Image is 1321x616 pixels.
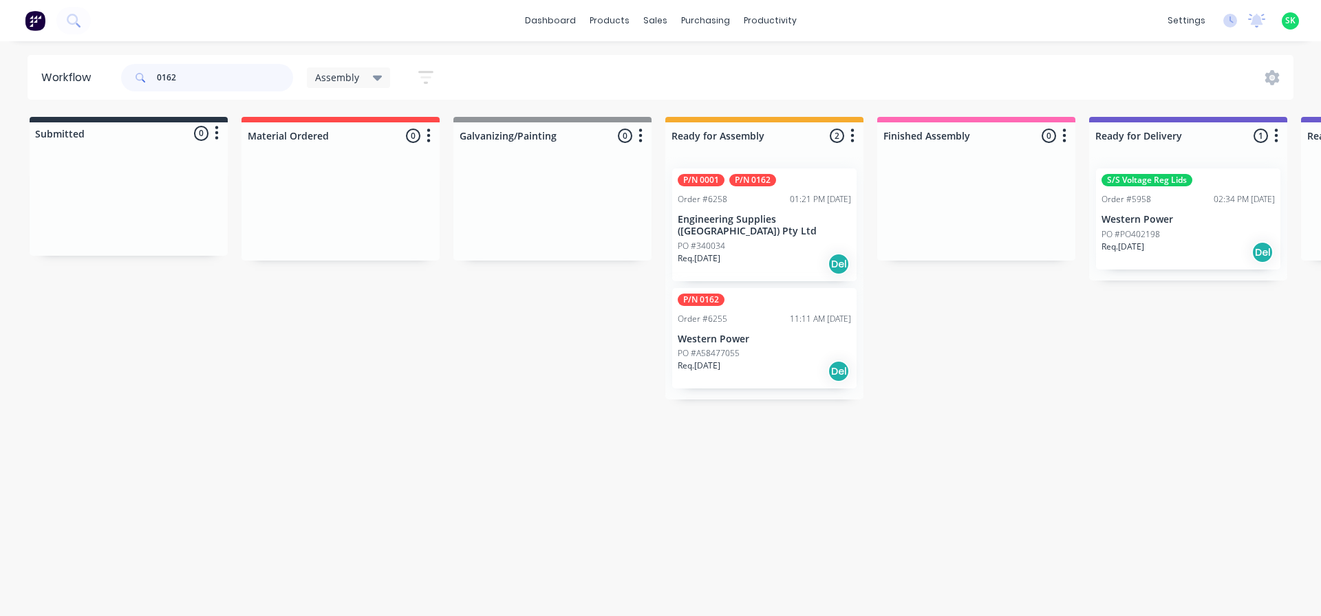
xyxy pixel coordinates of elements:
[1214,193,1275,206] div: 02:34 PM [DATE]
[1102,193,1151,206] div: Order #5958
[678,347,740,360] p: PO #A58477055
[1102,228,1160,241] p: PO #PO402198
[674,10,737,31] div: purchasing
[518,10,583,31] a: dashboard
[678,193,727,206] div: Order #6258
[790,313,851,325] div: 11:11 AM [DATE]
[1096,168,1280,269] div: S/S Voltage Reg LidsOrder #595802:34 PM [DATE]Western PowerPO #PO402198Req.[DATE]Del
[157,64,293,91] input: Search for orders...
[1102,241,1144,253] p: Req. [DATE]
[790,193,851,206] div: 01:21 PM [DATE]
[828,253,850,275] div: Del
[315,70,359,85] span: Assembly
[1252,241,1274,263] div: Del
[1102,174,1192,186] div: S/S Voltage Reg Lids
[636,10,674,31] div: sales
[729,174,776,186] div: P/N 0162
[1161,10,1212,31] div: settings
[828,360,850,382] div: Del
[672,288,857,389] div: P/N 0162Order #625511:11 AM [DATE]Western PowerPO #A58477055Req.[DATE]Del
[1285,14,1296,27] span: SK
[25,10,45,31] img: Factory
[678,294,724,306] div: P/N 0162
[678,214,851,237] p: Engineering Supplies ([GEOGRAPHIC_DATA]) Pty Ltd
[678,313,727,325] div: Order #6255
[672,168,857,281] div: P/N 0001P/N 0162Order #625801:21 PM [DATE]Engineering Supplies ([GEOGRAPHIC_DATA]) Pty LtdPO #340...
[678,333,851,345] p: Western Power
[678,240,725,252] p: PO #340034
[1102,214,1275,225] p: Western Power
[678,360,720,372] p: Req. [DATE]
[583,10,636,31] div: products
[678,174,724,186] div: P/N 0001
[41,69,98,86] div: Workflow
[678,252,720,265] p: Req. [DATE]
[737,10,804,31] div: productivity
